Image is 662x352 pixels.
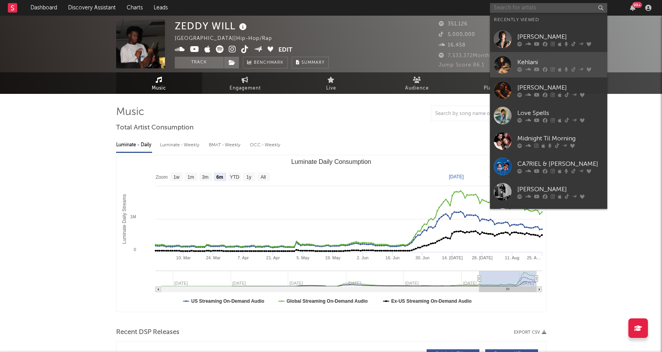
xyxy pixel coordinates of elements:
text: 16. Jun [385,255,399,260]
div: Love Spells [517,108,603,118]
div: [GEOGRAPHIC_DATA] | Hip-Hop/Rap [175,34,290,43]
a: Engagement [202,72,288,94]
text: 25. A… [527,255,541,260]
text: 1m [187,174,194,180]
text: 6m [216,174,223,180]
a: Midnight Til Morning [490,128,607,154]
a: [PERSON_NAME] [490,27,607,52]
div: Kehlani [517,57,603,67]
text: 3m [202,174,208,180]
text: Global Streaming On-Demand Audio [286,298,368,304]
a: Live [288,72,374,94]
a: Kehlani [490,52,607,77]
button: Edit [278,45,292,55]
text: US Streaming On-Demand Audio [191,298,264,304]
text: 10. Mar [176,255,191,260]
span: 16,458 [439,43,466,48]
div: [PERSON_NAME] [517,185,603,194]
span: 5,000,000 [439,32,475,37]
text: All [260,174,266,180]
span: Engagement [230,84,261,93]
input: Search for artists [490,3,607,13]
button: Track [175,57,224,68]
div: Luminate - Daily [116,138,152,152]
text: Zoom [156,174,168,180]
div: Recently Viewed [494,15,603,25]
text: 2. Jun [357,255,368,260]
text: 0 [133,247,136,252]
button: Export CSV [514,330,546,335]
a: Audience [374,72,460,94]
div: [PERSON_NAME] [517,83,603,92]
svg: Luminate Daily Consumption [117,155,546,312]
span: Music [152,84,166,93]
div: ZEDDY WILL [175,20,249,32]
text: 28. [DATE] [472,255,492,260]
text: Ex-US Streaming On-Demand Audio [391,298,472,304]
text: 1M [130,214,136,219]
span: Summary [301,61,325,65]
text: 21. Apr [266,255,280,260]
input: Search by song name or URL [431,111,514,117]
div: Luminate - Weekly [160,138,201,152]
text: Luminate Daily Streams [121,194,127,244]
a: Music [116,72,202,94]
span: Audience [405,84,429,93]
div: Midnight Til Morning [517,134,603,143]
button: 99+ [630,5,635,11]
text: YTD [230,174,239,180]
a: Benchmark [243,57,288,68]
text: [DATE] [449,174,464,180]
div: OCC - Weekly [250,138,281,152]
text: 7. Apr [237,255,249,260]
div: BMAT - Weekly [209,138,242,152]
span: Recent DSP Releases [116,328,179,337]
text: 5. May [296,255,310,260]
span: Total Artist Consumption [116,123,194,133]
button: Summary [292,57,329,68]
text: 1y [246,174,251,180]
text: 30. Jun [415,255,429,260]
a: CA7RIEL & [PERSON_NAME] [490,154,607,179]
div: 99 + [632,2,642,8]
a: Love Spells [490,103,607,128]
text: 1w [173,174,179,180]
text: Luminate Daily Consumption [291,158,371,165]
a: [PERSON_NAME] [490,77,607,103]
span: 7,533,372 Monthly Listeners [439,53,520,58]
span: Jump Score: 86.1 [439,63,484,68]
span: Live [326,84,336,93]
a: oskar med k [490,205,607,230]
div: CA7RIEL & [PERSON_NAME] [517,159,603,169]
text: 11. Aug [504,255,519,260]
div: [PERSON_NAME] [517,32,603,41]
span: 351,126 [439,22,468,27]
text: 14. [DATE] [442,255,463,260]
a: [PERSON_NAME] [490,179,607,205]
text: 24. Mar [206,255,221,260]
a: Playlists/Charts [460,72,546,94]
span: Benchmark [254,58,283,68]
text: → [488,174,493,180]
span: Playlists/Charts [484,84,522,93]
text: 19. May [325,255,341,260]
